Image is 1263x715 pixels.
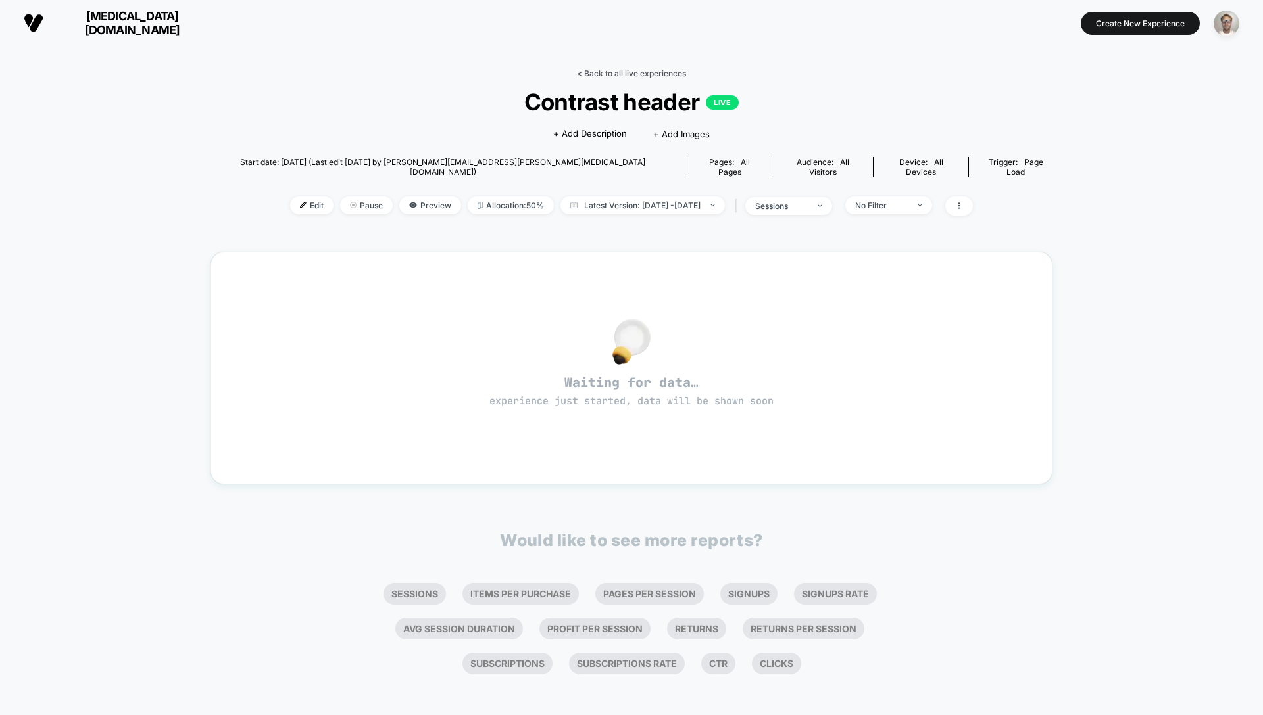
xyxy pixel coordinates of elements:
li: Returns [667,618,726,639]
span: Latest Version: [DATE] - [DATE] [560,196,725,214]
li: Pages Per Session [595,583,704,605]
div: No Filter [855,200,908,210]
img: Visually logo [24,13,43,33]
li: Signups Rate [794,583,877,605]
span: Device: [873,157,968,177]
button: [MEDICAL_DATA][DOMAIN_NAME] [20,9,215,37]
li: Subscriptions [462,653,553,674]
img: rebalance [478,202,483,209]
span: Edit [290,196,334,214]
img: end [818,204,822,207]
li: Signups [720,583,778,605]
div: Pages: [697,157,762,177]
div: Audience: [782,157,863,177]
button: ppic [1210,10,1243,37]
span: Contrast header [253,88,1010,116]
span: Waiting for data… [234,374,1029,408]
img: ppic [1214,11,1239,36]
li: Subscriptions Rate [569,653,685,674]
span: + Add Description [553,127,627,141]
img: end [350,202,357,208]
li: Items Per Purchase [462,583,579,605]
span: Allocation: 50% [468,196,554,214]
li: Clicks [752,653,801,674]
li: Profit Per Session [539,618,651,639]
span: + Add Images [653,129,710,139]
img: no_data [612,319,651,365]
li: Avg Session Duration [395,618,523,639]
a: < Back to all live experiences [577,68,686,78]
span: experience just started, data will be shown soon [489,394,774,407]
span: Pause [340,196,393,214]
li: Returns Per Session [743,618,864,639]
span: [MEDICAL_DATA][DOMAIN_NAME] [53,9,211,37]
img: edit [300,202,307,208]
span: Start date: [DATE] (Last edit [DATE] by [PERSON_NAME][EMAIL_ADDRESS][PERSON_NAME][MEDICAL_DATA][D... [210,157,676,177]
span: | [731,196,745,216]
span: all pages [718,157,751,177]
img: calendar [570,202,578,208]
img: end [918,204,922,206]
div: Trigger: [979,157,1052,177]
span: Preview [399,196,461,214]
span: All Visitors [809,157,849,177]
li: Ctr [701,653,735,674]
p: LIVE [706,95,739,110]
img: end [710,204,715,206]
span: all devices [906,157,943,177]
li: Sessions [384,583,446,605]
div: sessions [755,201,808,211]
button: Create New Experience [1081,12,1200,35]
span: Page Load [1006,157,1043,177]
p: Would like to see more reports? [500,530,763,550]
